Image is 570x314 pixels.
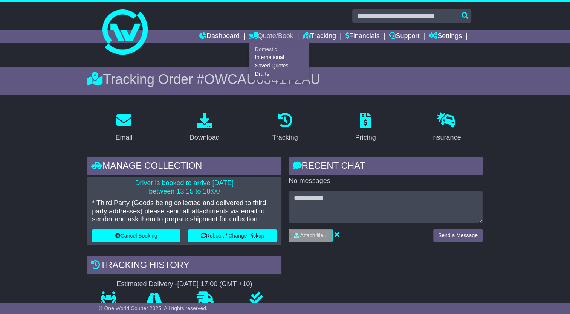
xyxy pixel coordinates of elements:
[249,62,309,70] a: Saved Quotes
[249,43,309,80] div: Quote/Book
[249,30,293,43] a: Quote/Book
[87,71,483,87] div: Tracking Order #
[87,157,281,177] div: Manage collection
[426,110,466,145] a: Insurance
[249,53,309,62] a: International
[289,177,483,185] p: No messages
[189,133,220,143] div: Download
[177,280,252,288] div: [DATE] 17:00 (GMT +10)
[185,110,225,145] a: Download
[249,45,309,53] a: Domestic
[111,110,138,145] a: Email
[303,30,336,43] a: Tracking
[92,179,277,195] p: Driver is booked to arrive [DATE] between 13:15 to 18:00
[267,110,303,145] a: Tracking
[204,72,320,87] span: OWCAU634172AU
[188,229,277,242] button: Rebook / Change Pickup
[99,305,208,311] span: © One World Courier 2025. All rights reserved.
[199,30,240,43] a: Dashboard
[433,229,483,242] button: Send a Message
[116,133,133,143] div: Email
[389,30,419,43] a: Support
[355,133,376,143] div: Pricing
[92,229,180,242] button: Cancel Booking
[92,199,277,224] p: * Third Party (Goods being collected and delivered to third party addresses) please send all atta...
[87,280,281,288] div: Estimated Delivery -
[249,70,309,78] a: Drafts
[87,256,281,276] div: Tracking history
[272,133,298,143] div: Tracking
[429,30,462,43] a: Settings
[345,30,380,43] a: Financials
[431,133,461,143] div: Insurance
[289,157,483,177] div: RECENT CHAT
[350,110,381,145] a: Pricing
